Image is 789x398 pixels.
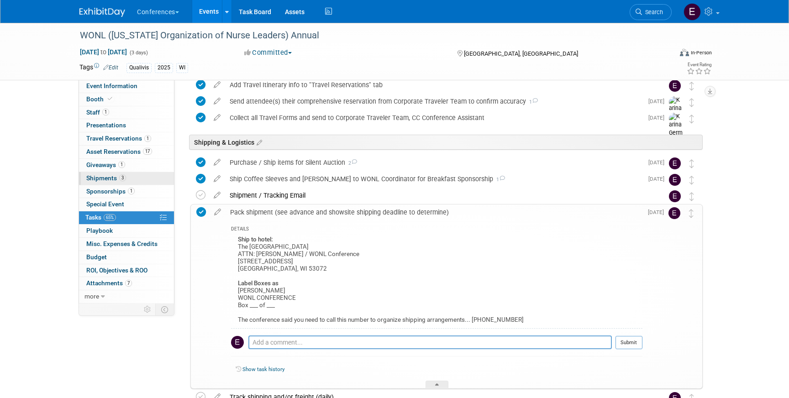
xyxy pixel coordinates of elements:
[689,159,694,168] i: Move task
[86,240,158,247] span: Misc. Expenses & Credits
[79,251,174,264] a: Budget
[79,172,174,185] a: Shipments3
[209,81,225,89] a: edit
[129,50,148,56] span: (3 days)
[79,80,174,93] a: Event Information
[86,279,132,287] span: Attachments
[689,192,694,201] i: Move task
[102,109,109,115] span: 1
[226,204,642,220] div: Pack shipment (see advance and showsite shipping deadline to determine)
[79,132,174,145] a: Travel Reservations1
[225,188,651,203] div: Shipment / Tracking Email
[668,207,680,219] img: Erin Anderson
[125,280,132,287] span: 7
[103,64,118,71] a: Edit
[79,185,174,198] a: Sponsorships1
[648,115,669,121] span: [DATE]
[642,9,663,16] span: Search
[225,94,643,109] div: Send attendee(s) their comprehensive reservation from Corporate Traveler Team to confirm accuracy
[126,63,152,73] div: Qualivis
[118,161,125,168] span: 1
[79,119,174,132] a: Presentations
[669,113,683,145] img: Karina German
[104,214,116,221] span: 65%
[86,82,137,89] span: Event Information
[231,226,642,234] div: DETAILS
[79,48,127,56] span: [DATE] [DATE]
[86,135,151,142] span: Travel Reservations
[254,137,262,147] a: Edit sections
[209,175,225,183] a: edit
[86,267,147,274] span: ROI, Objectives & ROO
[86,109,109,116] span: Staff
[79,8,125,17] img: ExhibitDay
[210,208,226,216] a: edit
[79,277,174,290] a: Attachments7
[86,253,107,261] span: Budget
[84,293,99,300] span: more
[143,148,152,155] span: 17
[231,336,244,349] img: Erin Anderson
[680,49,689,56] img: Format-Inperson.png
[86,148,152,155] span: Asset Reservations
[630,4,672,20] a: Search
[176,63,188,73] div: WI
[119,174,126,181] span: 3
[689,115,694,123] i: Move task
[79,63,118,73] td: Tags
[209,191,225,199] a: edit
[86,188,135,195] span: Sponsorships
[85,214,116,221] span: Tasks
[669,157,681,169] img: Erin Anderson
[155,63,173,73] div: 2025
[209,158,225,167] a: edit
[689,209,694,218] i: Move task
[615,336,642,350] button: Submit
[231,234,642,329] div: The [GEOGRAPHIC_DATA] ATTN: [PERSON_NAME] / WONL Conference [STREET_ADDRESS] [GEOGRAPHIC_DATA], W...
[684,3,701,21] img: Erin Anderson
[86,227,113,234] span: Playbook
[209,114,225,122] a: edit
[209,97,225,105] a: edit
[648,209,668,215] span: [DATE]
[79,211,174,224] a: Tasks65%
[156,304,174,315] td: Toggle Event Tabs
[144,135,151,142] span: 1
[238,236,273,243] b: Ship to hotel:
[86,161,125,168] span: Giveaways
[79,159,174,172] a: Giveaways1
[189,135,703,150] div: Shipping & Logistics
[86,174,126,182] span: Shipments
[618,47,712,61] div: Event Format
[86,121,126,129] span: Presentations
[648,98,669,105] span: [DATE]
[689,176,694,184] i: Move task
[79,146,174,158] a: Asset Reservations17
[669,190,681,202] img: Erin Anderson
[225,155,643,170] div: Purchase / Ship items for Silent Auction
[108,96,112,101] i: Booth reservation complete
[238,280,279,287] b: Label Boxes as
[225,110,643,126] div: Collect all Travel Forms and send to Corporate Traveler Team, CC Conference Assistant
[669,96,683,129] img: Karina German
[86,200,124,208] span: Special Event
[669,80,681,92] img: Erin Anderson
[345,160,357,166] span: 2
[79,290,174,303] a: more
[79,106,174,119] a: Staff1
[79,198,174,211] a: Special Event
[648,159,669,166] span: [DATE]
[464,50,578,57] span: [GEOGRAPHIC_DATA], [GEOGRAPHIC_DATA]
[79,93,174,106] a: Booth
[79,264,174,277] a: ROI, Objectives & ROO
[242,366,284,372] a: Show task history
[77,27,658,44] div: WONL ([US_STATE] Organization of Nurse Leaders) Annual
[86,95,114,103] span: Booth
[689,98,694,107] i: Move task
[99,48,108,56] span: to
[241,48,295,58] button: Committed
[128,188,135,194] span: 1
[689,82,694,90] i: Move task
[225,171,643,187] div: Ship Coffee Sleeves and [PERSON_NAME] to WONL Coordinator for Breakfast Sponsorship
[493,177,505,183] span: 1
